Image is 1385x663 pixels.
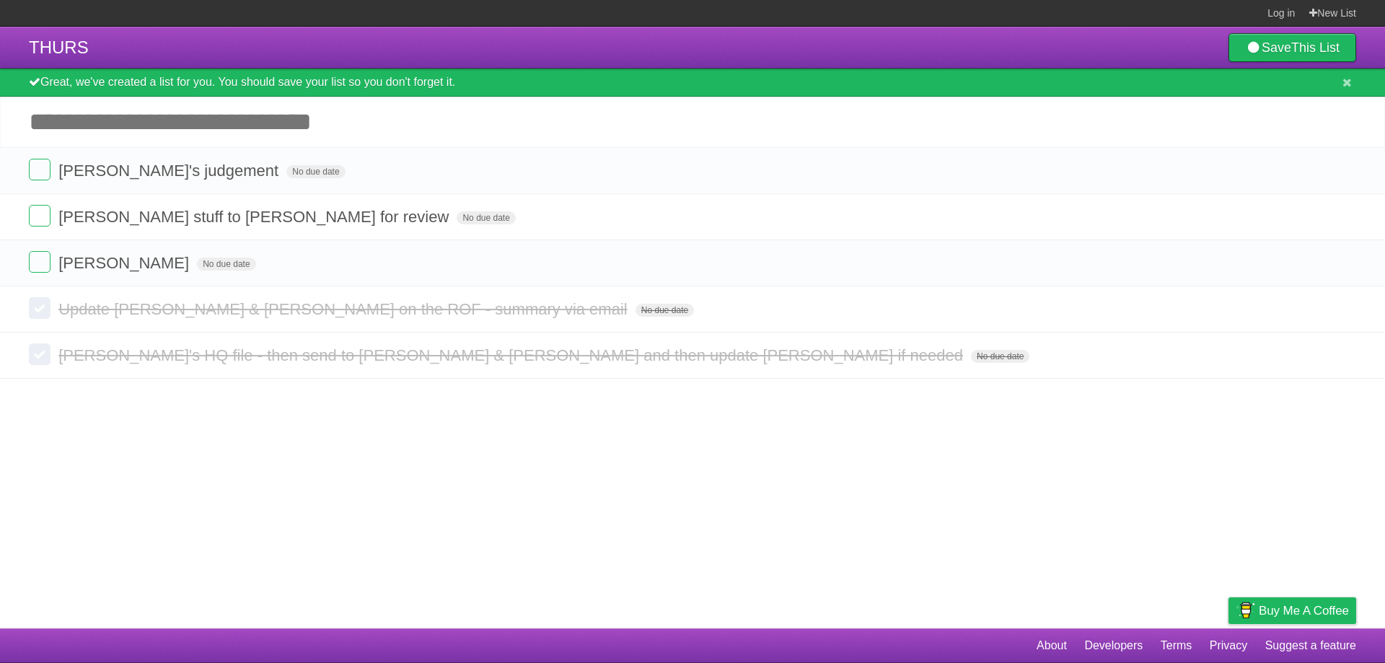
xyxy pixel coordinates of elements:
[1259,598,1349,623] span: Buy me a coffee
[1084,632,1143,659] a: Developers
[29,159,50,180] label: Done
[58,300,631,318] span: Update [PERSON_NAME] & [PERSON_NAME] on the ROF - summary via email
[58,346,967,364] span: [PERSON_NAME]'s HQ file - then send to [PERSON_NAME] & [PERSON_NAME] and then update [PERSON_NAME...
[29,205,50,227] label: Done
[29,38,89,57] span: THURS
[1037,632,1067,659] a: About
[58,254,193,272] span: [PERSON_NAME]
[971,350,1029,363] span: No due date
[1265,632,1356,659] a: Suggest a feature
[197,258,255,271] span: No due date
[1291,40,1340,55] b: This List
[1228,597,1356,624] a: Buy me a coffee
[29,343,50,365] label: Done
[1161,632,1192,659] a: Terms
[1210,632,1247,659] a: Privacy
[286,165,345,178] span: No due date
[457,211,515,224] span: No due date
[29,297,50,319] label: Done
[58,208,452,226] span: [PERSON_NAME] stuff to [PERSON_NAME] for review
[1236,598,1255,623] img: Buy me a coffee
[636,304,694,317] span: No due date
[1228,33,1356,62] a: SaveThis List
[29,251,50,273] label: Done
[58,162,282,180] span: [PERSON_NAME]'s judgement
